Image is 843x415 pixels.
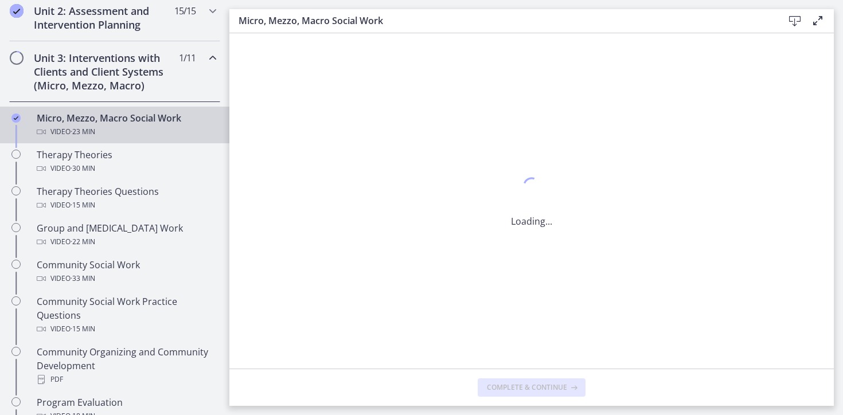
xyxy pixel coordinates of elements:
i: Completed [11,113,21,123]
span: · 15 min [71,198,95,212]
div: Video [37,198,216,212]
div: PDF [37,373,216,386]
span: · 15 min [71,322,95,336]
div: Therapy Theories Questions [37,185,216,212]
div: Video [37,162,216,175]
div: Video [37,235,216,249]
div: 1 [511,174,552,201]
span: 15 / 15 [174,4,196,18]
span: Complete & continue [487,383,567,392]
span: · 22 min [71,235,95,249]
div: Community Social Work Practice Questions [37,295,216,336]
div: Community Social Work [37,258,216,285]
div: Therapy Theories [37,148,216,175]
span: · 30 min [71,162,95,175]
button: Complete & continue [478,378,586,397]
span: 1 / 11 [179,51,196,65]
i: Completed [10,4,24,18]
div: Video [37,125,216,139]
div: Group and [MEDICAL_DATA] Work [37,221,216,249]
h2: Unit 2: Assessment and Intervention Planning [34,4,174,32]
h3: Micro, Mezzo, Macro Social Work [239,14,765,28]
p: Loading... [511,214,552,228]
div: Micro, Mezzo, Macro Social Work [37,111,216,139]
div: Community Organizing and Community Development [37,345,216,386]
span: · 23 min [71,125,95,139]
h2: Unit 3: Interventions with Clients and Client Systems (Micro, Mezzo, Macro) [34,51,174,92]
div: Video [37,322,216,336]
span: · 33 min [71,272,95,285]
div: Video [37,272,216,285]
